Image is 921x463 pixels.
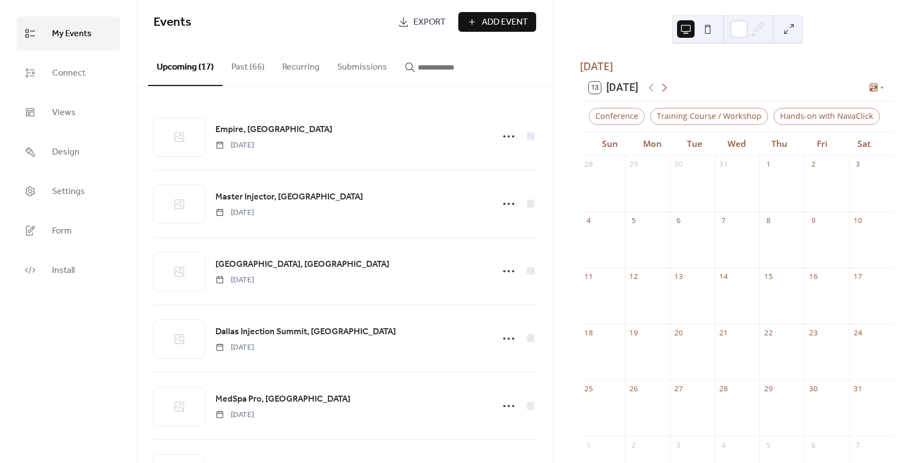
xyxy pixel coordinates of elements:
div: 23 [808,328,818,338]
div: 3 [853,159,863,169]
div: 16 [808,272,818,282]
div: 4 [719,440,729,450]
a: MedSpa Pro, [GEOGRAPHIC_DATA] [215,392,350,407]
span: [DATE] [215,275,254,286]
div: 9 [808,216,818,226]
div: 7 [853,440,863,450]
div: 28 [584,159,594,169]
span: Views [52,104,76,122]
div: Mon [631,132,673,156]
div: 7 [719,216,729,226]
span: [DATE] [215,207,254,219]
div: 11 [584,272,594,282]
div: 1 [584,440,594,450]
span: My Events [52,25,92,43]
div: 18 [584,328,594,338]
span: Dallas Injection Summit, [GEOGRAPHIC_DATA] [215,325,396,339]
div: Wed [716,132,758,156]
a: Master Injector, [GEOGRAPHIC_DATA] [215,190,363,204]
div: 30 [674,159,684,169]
div: [DATE] [580,59,894,75]
span: Add Event [482,16,528,29]
span: [DATE] [215,140,254,151]
div: 30 [808,384,818,394]
div: 29 [764,384,774,394]
div: 17 [853,272,863,282]
div: 25 [584,384,594,394]
button: Add Event [458,12,536,32]
div: 5 [764,440,774,450]
span: Settings [52,183,85,201]
div: 14 [719,272,729,282]
span: Empire, [GEOGRAPHIC_DATA] [215,123,332,136]
div: 3 [674,440,684,450]
span: Design [52,144,79,161]
div: 21 [719,328,729,338]
div: Training Course / Workshop [650,108,768,125]
div: Sun [589,132,631,156]
div: 6 [674,216,684,226]
span: [GEOGRAPHIC_DATA], [GEOGRAPHIC_DATA] [215,258,389,271]
div: 29 [629,159,639,169]
button: Past (66) [223,44,274,85]
a: Dallas Injection Summit, [GEOGRAPHIC_DATA] [215,325,396,339]
a: Form [16,214,120,248]
a: Empire, [GEOGRAPHIC_DATA] [215,123,332,137]
span: Events [153,10,191,35]
span: MedSpa Pro, [GEOGRAPHIC_DATA] [215,393,350,406]
a: Design [16,135,120,169]
div: 24 [853,328,863,338]
div: 26 [629,384,639,394]
span: Master Injector, [GEOGRAPHIC_DATA] [215,191,363,204]
a: Export [390,12,454,32]
button: 13[DATE] [585,79,642,96]
a: Views [16,95,120,129]
div: 19 [629,328,639,338]
button: Submissions [328,44,396,85]
button: Recurring [274,44,328,85]
div: 28 [719,384,729,394]
div: 22 [764,328,774,338]
a: Connect [16,56,120,90]
div: 31 [853,384,863,394]
div: 31 [719,159,729,169]
div: 4 [584,216,594,226]
div: 10 [853,216,863,226]
a: [GEOGRAPHIC_DATA], [GEOGRAPHIC_DATA] [215,258,389,272]
div: 13 [674,272,684,282]
div: Tue [674,132,716,156]
span: Install [52,262,75,279]
div: 8 [764,216,774,226]
span: Export [413,16,446,29]
div: Sat [843,132,885,156]
div: 12 [629,272,639,282]
div: 1 [764,159,774,169]
a: Settings [16,174,120,208]
div: 6 [808,440,818,450]
div: 27 [674,384,684,394]
div: 20 [674,328,684,338]
span: Form [52,222,72,240]
div: 2 [808,159,818,169]
div: 2 [629,440,639,450]
a: My Events [16,16,120,50]
div: Thu [758,132,800,156]
button: Upcoming (17) [148,44,223,86]
a: Install [16,253,120,287]
div: 15 [764,272,774,282]
div: Fri [800,132,843,156]
div: 5 [629,216,639,226]
span: [DATE] [215,409,254,421]
span: Connect [52,65,86,82]
div: Hands-on with NavaClick [774,108,880,125]
div: Conference [589,108,645,125]
span: [DATE] [215,342,254,353]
